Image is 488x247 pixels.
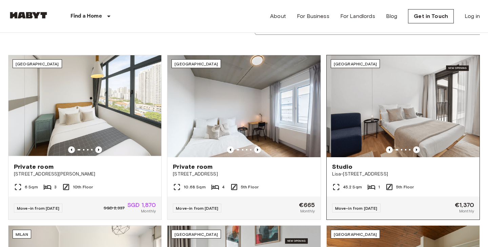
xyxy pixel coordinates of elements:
[178,55,331,157] img: Marketing picture of unit DE-01-489-503-001
[459,208,474,214] span: Monthly
[331,55,484,157] img: Marketing picture of unit DE-01-489-503-001
[16,61,59,66] span: [GEOGRAPHIC_DATA]
[334,232,377,237] span: [GEOGRAPHIC_DATA]
[326,55,480,220] a: Previous imagePrevious image[GEOGRAPHIC_DATA]StudioLisa-[STREET_ADDRESS]45.2 Sqm15th FloorMove-in...
[14,171,156,178] span: [STREET_ADDRESS][PERSON_NAME]
[16,232,28,237] span: Milan
[70,12,102,20] p: Find a Home
[8,12,49,19] img: Habyt
[95,146,102,153] button: Previous image
[241,184,259,190] span: 5th Floor
[167,55,321,220] a: Marketing picture of unit DE-04-037-026-03QPrevious imagePrevious image[GEOGRAPHIC_DATA]Private r...
[386,146,393,153] button: Previous image
[299,202,315,208] span: €665
[340,12,375,20] a: For Landlords
[173,171,315,178] span: [STREET_ADDRESS]
[175,232,218,237] span: [GEOGRAPHIC_DATA]
[175,61,218,66] span: [GEOGRAPHIC_DATA]
[408,9,454,23] a: Get in Touch
[300,208,315,214] span: Monthly
[378,184,380,190] span: 1
[297,12,329,20] a: For Business
[334,61,377,66] span: [GEOGRAPHIC_DATA]
[14,163,54,171] span: Private room
[332,171,474,178] span: Lisa-[STREET_ADDRESS]
[396,184,414,190] span: 5th Floor
[8,55,161,157] img: Marketing picture of unit SG-01-116-001-02
[386,12,398,20] a: Blog
[413,146,420,153] button: Previous image
[270,12,286,20] a: About
[17,206,59,211] span: Move-in from [DATE]
[167,55,320,157] img: Marketing picture of unit DE-04-037-026-03Q
[227,146,234,153] button: Previous image
[222,184,225,190] span: 4
[455,202,474,208] span: €1,370
[141,208,156,214] span: Monthly
[465,12,480,20] a: Log in
[68,146,75,153] button: Previous image
[104,205,125,211] span: SGD 2,337
[127,202,156,208] span: SGD 1,870
[332,163,353,171] span: Studio
[73,184,93,190] span: 10th Floor
[343,184,362,190] span: 45.2 Sqm
[254,146,261,153] button: Previous image
[176,206,218,211] span: Move-in from [DATE]
[335,206,378,211] span: Move-in from [DATE]
[25,184,38,190] span: 6 Sqm
[184,184,205,190] span: 10.68 Sqm
[54,184,57,190] span: 3
[173,163,212,171] span: Private room
[8,55,162,220] a: Marketing picture of unit SG-01-116-001-02Previous imagePrevious image[GEOGRAPHIC_DATA]Private ro...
